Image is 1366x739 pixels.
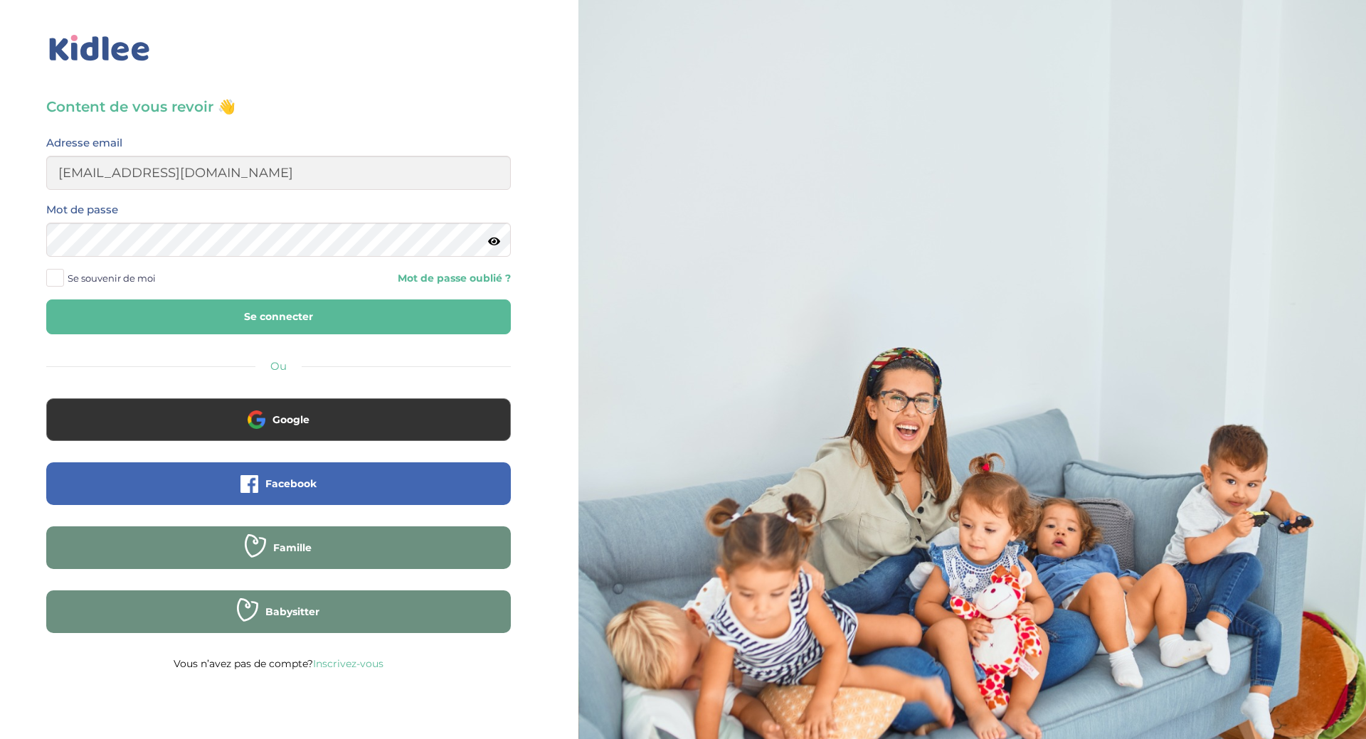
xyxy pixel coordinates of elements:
a: Google [46,422,511,436]
label: Mot de passe [46,201,118,219]
a: Inscrivez-vous [313,657,383,670]
input: Email [46,156,511,190]
span: Famille [273,541,312,555]
p: Vous n’avez pas de compte? [46,654,511,673]
img: facebook.png [240,475,258,493]
a: Mot de passe oublié ? [289,272,510,285]
button: Famille [46,526,511,569]
a: Babysitter [46,615,511,628]
a: Facebook [46,487,511,500]
label: Adresse email [46,134,122,152]
button: Se connecter [46,299,511,334]
span: Facebook [265,477,317,491]
img: google.png [248,410,265,428]
span: Ou [270,359,287,373]
button: Facebook [46,462,511,505]
button: Babysitter [46,590,511,633]
span: Google [272,413,309,427]
a: Famille [46,551,511,564]
img: logo_kidlee_bleu [46,32,153,65]
span: Se souvenir de moi [68,269,156,287]
span: Babysitter [265,605,319,619]
h3: Content de vous revoir 👋 [46,97,511,117]
button: Google [46,398,511,441]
